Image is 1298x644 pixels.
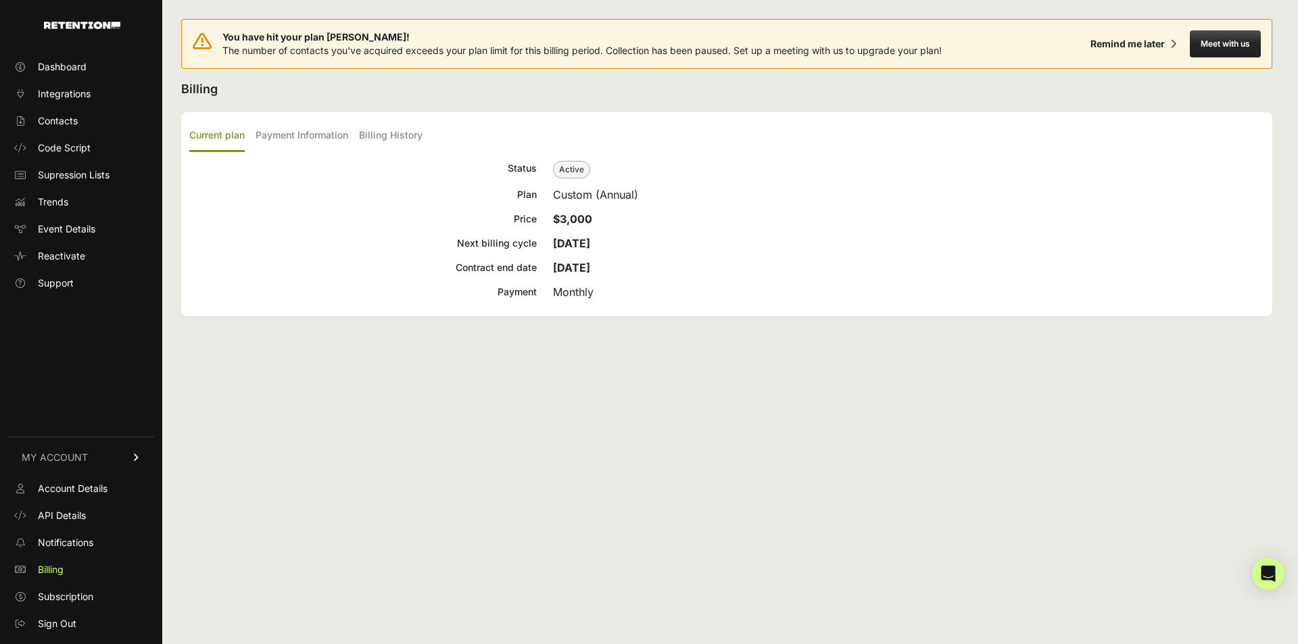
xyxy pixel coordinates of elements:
[8,505,154,526] a: API Details
[189,160,537,178] div: Status
[8,559,154,580] a: Billing
[8,272,154,294] a: Support
[38,617,76,630] span: Sign Out
[8,56,154,78] a: Dashboard
[22,451,88,464] span: MY ACCOUNT
[189,211,537,227] div: Price
[1085,32,1182,56] button: Remind me later
[189,284,537,300] div: Payment
[359,120,423,152] label: Billing History
[44,22,120,29] img: Retention.com
[8,137,154,159] a: Code Script
[8,110,154,132] a: Contacts
[8,218,154,240] a: Event Details
[189,120,245,152] label: Current plan
[222,30,942,44] span: You have hit your plan [PERSON_NAME]!
[8,191,154,213] a: Trends
[553,261,590,274] strong: [DATE]
[189,259,537,276] div: Contract end date
[553,284,1264,300] div: Monthly
[38,141,91,155] span: Code Script
[38,276,74,290] span: Support
[38,114,78,128] span: Contacts
[38,509,86,522] span: API Details
[8,437,154,478] a: MY ACCOUNT
[38,590,93,603] span: Subscription
[38,222,95,236] span: Event Details
[38,482,107,495] span: Account Details
[38,249,85,263] span: Reactivate
[8,613,154,635] a: Sign Out
[8,83,154,105] a: Integrations
[8,164,154,186] a: Supression Lists
[38,168,110,182] span: Supression Lists
[189,187,537,203] div: Plan
[1190,30,1261,57] button: Meet with us
[553,212,592,226] strong: $3,000
[38,195,68,209] span: Trends
[1090,37,1165,51] div: Remind me later
[222,45,942,56] span: The number of contacts you've acquired exceeds your plan limit for this billing period. Collectio...
[8,586,154,608] a: Subscription
[181,80,1272,99] h2: Billing
[256,120,348,152] label: Payment Information
[8,245,154,267] a: Reactivate
[1252,558,1284,590] div: Open Intercom Messenger
[553,237,590,250] strong: [DATE]
[8,478,154,499] a: Account Details
[38,563,64,576] span: Billing
[553,161,590,178] span: Active
[38,87,91,101] span: Integrations
[189,235,537,251] div: Next billing cycle
[38,60,87,74] span: Dashboard
[553,187,1264,203] div: Custom (Annual)
[38,536,93,549] span: Notifications
[8,532,154,553] a: Notifications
